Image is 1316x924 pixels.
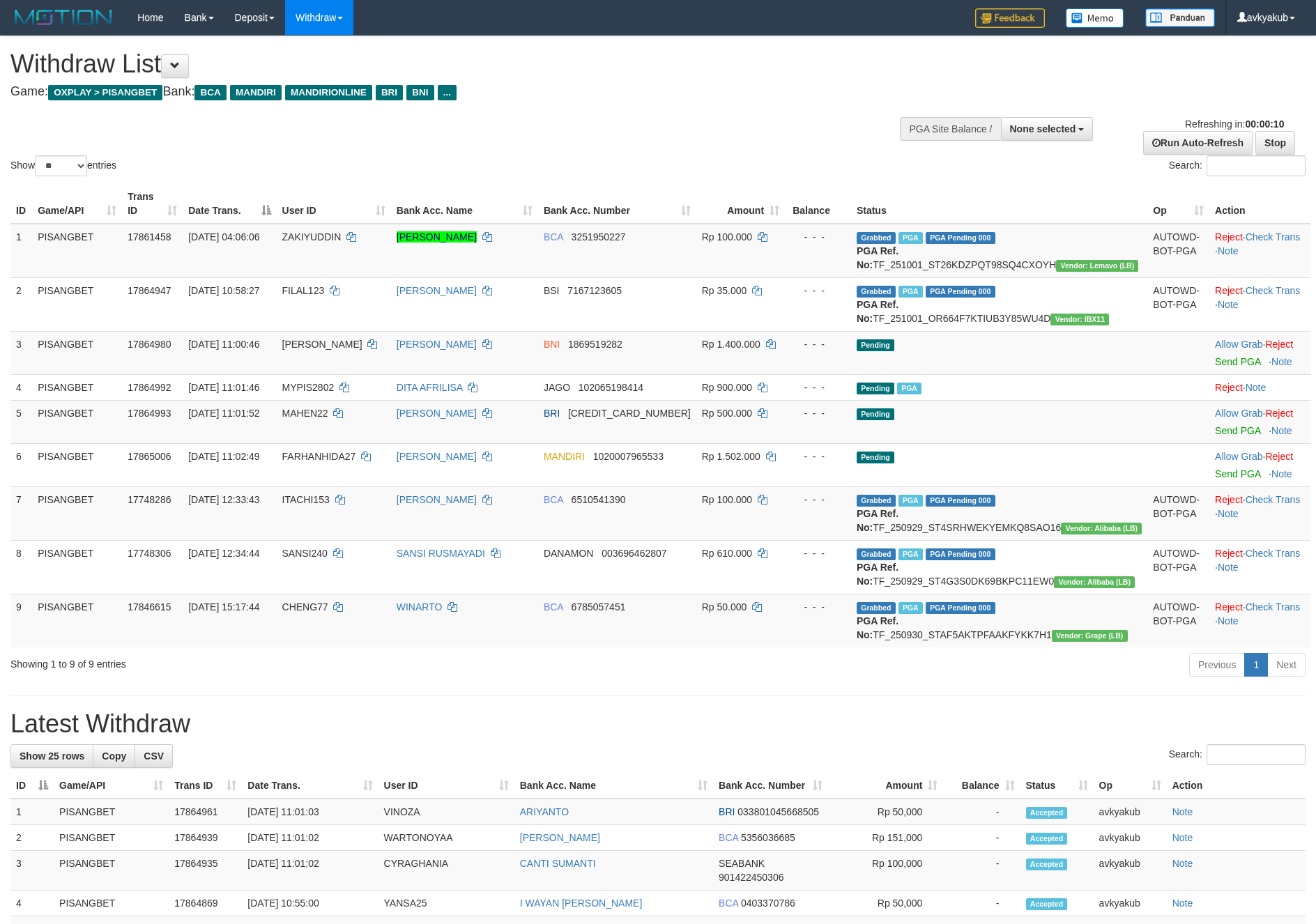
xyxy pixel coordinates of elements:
img: panduan.png [1145,8,1215,27]
a: Stop [1255,131,1295,155]
th: Trans ID: activate to sort column ascending [169,773,242,799]
span: [DATE] 11:01:52 [188,408,259,419]
div: - - - [790,546,846,560]
td: PISANGBET [32,374,122,400]
a: Reject [1265,339,1293,350]
a: [PERSON_NAME] [397,408,477,419]
span: BNI [544,339,560,350]
th: Action [1209,184,1310,224]
td: VINOZA [378,799,514,825]
td: AUTOWD-BOT-PGA [1147,224,1209,278]
span: Grabbed [857,232,896,244]
a: Note [1172,898,1193,909]
td: AUTOWD-BOT-PGA [1147,594,1209,647]
span: SEABANK [719,858,765,869]
span: Rp 100.000 [702,494,752,505]
th: Game/API: activate to sort column ascending [54,773,169,799]
span: · [1215,408,1265,419]
td: · [1209,331,1310,374]
span: Copy 1869519282 to clipboard [568,339,622,350]
input: Search: [1207,155,1306,176]
span: 17865006 [128,451,171,462]
span: 17748306 [128,548,171,559]
span: Copy 102065198414 to clipboard [579,382,643,393]
div: - - - [790,449,846,463]
span: BRI [719,806,735,817]
td: 6 [10,443,32,486]
span: Rp 35.000 [702,285,747,296]
div: - - - [790,600,846,614]
a: Reject [1265,408,1293,419]
span: PGA Pending [926,548,995,560]
select: Showentries [35,155,87,176]
img: Button%20Memo.svg [1066,8,1124,28]
td: PISANGBET [32,400,122,443]
span: BCA [719,898,738,909]
th: Balance: activate to sort column ascending [943,773,1020,799]
span: 17864993 [128,408,171,419]
span: 17864980 [128,339,171,350]
td: TF_250929_ST4G3S0DK69BKPC11EW0 [851,540,1147,594]
a: Check Trans [1246,548,1301,559]
td: 7 [10,486,32,540]
th: Game/API: activate to sort column ascending [32,184,122,224]
a: [PERSON_NAME] [397,339,477,350]
a: Check Trans [1246,494,1301,505]
a: Note [1218,615,1239,626]
label: Show entries [10,155,116,176]
a: [PERSON_NAME] [397,285,477,296]
span: Pending [857,452,894,463]
span: MANDIRIONLINE [285,85,372,100]
td: YANSA25 [378,891,514,916]
th: ID: activate to sort column descending [10,773,54,799]
span: Vendor URL: https://dashboard.q2checkout.com/secure [1052,630,1128,642]
span: [DATE] 10:58:27 [188,285,259,296]
td: CYRAGHANIA [378,851,514,891]
th: User ID: activate to sort column ascending [378,773,514,799]
span: PGA Pending [926,602,995,614]
span: Copy 901422450306 to clipboard [719,872,783,883]
b: PGA Ref. No: [857,615,898,640]
a: Check Trans [1246,231,1301,242]
span: [PERSON_NAME] [282,339,362,350]
a: Check Trans [1246,285,1301,296]
td: 9 [10,594,32,647]
td: PISANGBET [54,799,169,825]
th: Status: activate to sort column ascending [1020,773,1094,799]
span: Marked by avkwilly [898,232,923,244]
span: Rp 610.000 [702,548,752,559]
span: Accepted [1026,898,1068,910]
th: User ID: activate to sort column ascending [277,184,391,224]
span: Marked by avkyakub [898,286,923,298]
span: Rp 100.000 [702,231,752,242]
span: Pending [857,339,894,351]
a: 1 [1244,653,1268,677]
span: Copy 5356036685 to clipboard [741,832,795,843]
td: - [943,799,1020,825]
span: [DATE] 11:02:49 [188,451,259,462]
a: Reject [1215,601,1243,613]
span: Rp 900.000 [702,382,752,393]
a: [PERSON_NAME] [397,231,477,242]
span: Copy 1020007965533 to clipboard [593,451,664,462]
td: · · [1209,486,1310,540]
a: Note [1172,858,1193,869]
td: · [1209,400,1310,443]
span: JAGO [544,382,570,393]
a: Check Trans [1246,601,1301,613]
td: 17864935 [169,851,242,891]
span: [DATE] 04:06:06 [188,231,259,242]
span: None selected [1010,123,1076,134]
a: Allow Grab [1215,339,1262,350]
a: Show 25 rows [10,744,93,768]
td: TF_251001_ST26KDZPQT98SQ4CXOYH [851,224,1147,278]
td: PISANGBET [32,277,122,331]
span: CHENG77 [282,601,328,613]
span: BNI [406,85,434,100]
span: Rp 50.000 [702,601,747,613]
td: PISANGBET [32,443,122,486]
span: BCA [544,231,563,242]
td: 17864939 [169,825,242,851]
a: Reject [1215,494,1243,505]
td: · · [1209,594,1310,647]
